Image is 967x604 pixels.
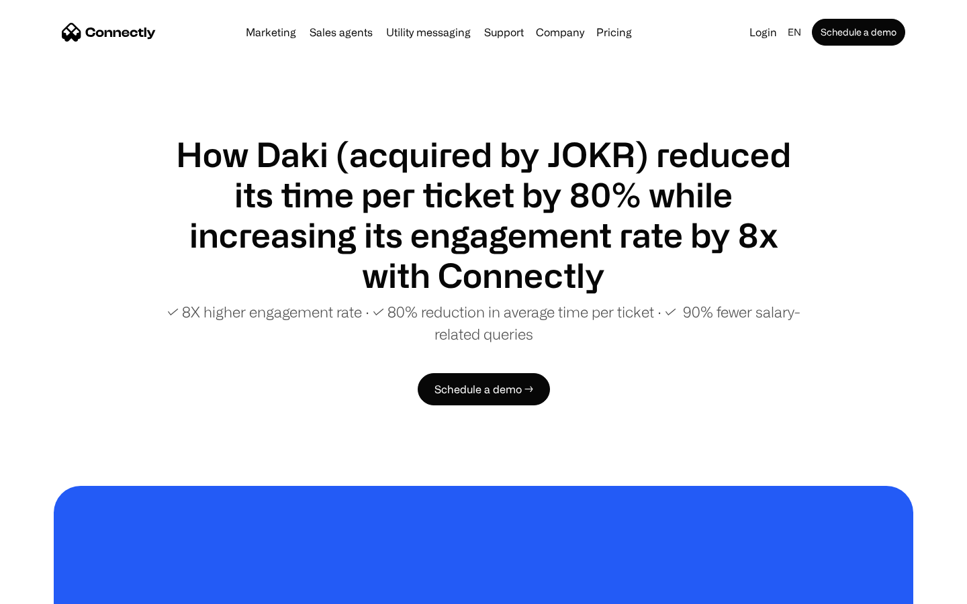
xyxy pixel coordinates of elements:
[418,373,550,405] a: Schedule a demo →
[381,27,476,38] a: Utility messaging
[27,581,81,599] ul: Language list
[788,23,801,42] div: en
[13,579,81,599] aside: Language selected: English
[161,134,806,295] h1: How Daki (acquired by JOKR) reduced its time per ticket by 80% while increasing its engagement ra...
[744,23,782,42] a: Login
[479,27,529,38] a: Support
[240,27,302,38] a: Marketing
[161,301,806,345] p: ✓ 8X higher engagement rate ∙ ✓ 80% reduction in average time per ticket ∙ ✓ 90% fewer salary-rel...
[591,27,637,38] a: Pricing
[812,19,905,46] a: Schedule a demo
[304,27,378,38] a: Sales agents
[536,23,584,42] div: Company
